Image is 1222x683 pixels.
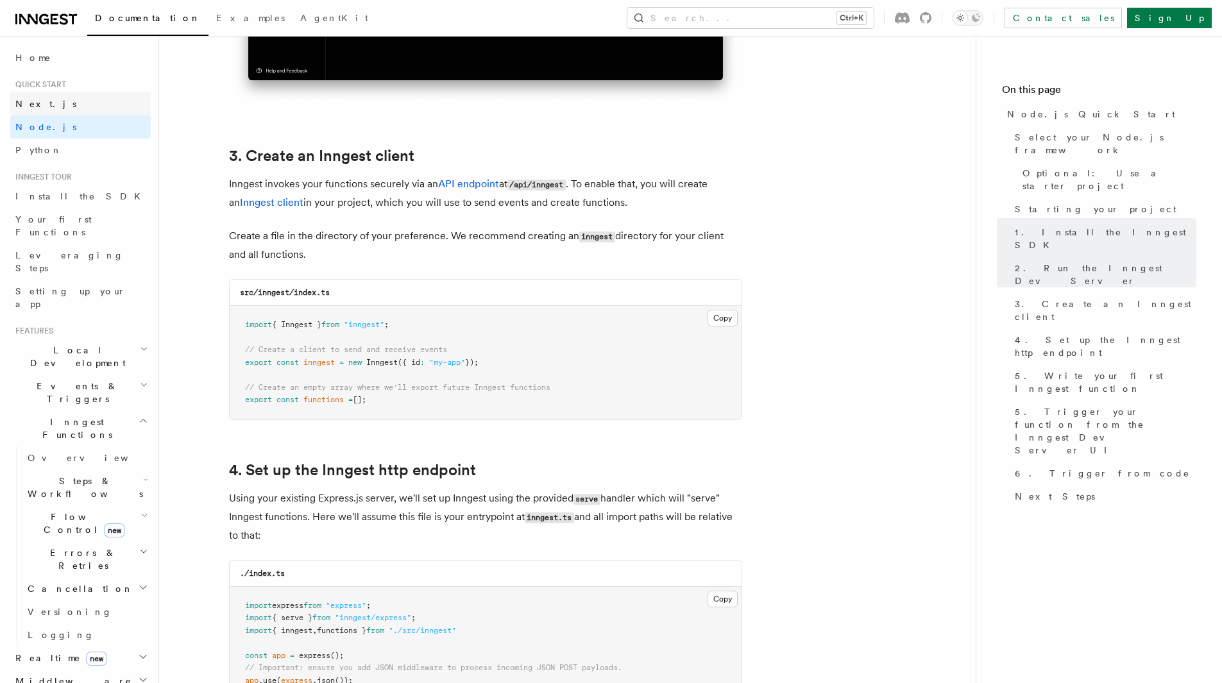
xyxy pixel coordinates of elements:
span: = [348,395,353,404]
a: 3. Create an Inngest client [1010,292,1196,328]
button: Copy [708,591,738,607]
span: express [272,601,303,610]
span: "my-app" [429,358,465,367]
span: "./src/inngest" [389,626,456,635]
span: Cancellation [22,582,133,595]
span: Quick start [10,80,66,90]
span: Inngest Functions [10,416,139,441]
span: (); [330,651,344,660]
span: AgentKit [300,13,368,23]
a: 6. Trigger from code [1010,462,1196,485]
span: Realtime [10,652,107,664]
a: Home [10,46,151,69]
span: = [339,358,344,367]
a: Versioning [22,600,151,623]
span: Examples [216,13,285,23]
p: Inngest invokes your functions securely via an at . To enable that, you will create an in your pr... [229,175,742,212]
span: Overview [28,453,160,463]
button: Realtimenew [10,646,151,670]
button: Steps & Workflows [22,469,151,505]
code: inngest.ts [525,512,574,523]
span: Select your Node.js framework [1015,131,1196,156]
span: Starting your project [1015,203,1176,215]
span: 6. Trigger from code [1015,467,1190,480]
a: Node.js [10,115,151,139]
span: const [276,358,299,367]
code: serve [573,494,600,505]
a: Examples [208,4,293,35]
span: ({ id [398,358,420,367]
a: 4. Set up the Inngest http endpoint [1010,328,1196,364]
h4: On this page [1002,82,1196,103]
span: // Create an empty array where we'll export future Inngest functions [245,383,550,392]
span: Setting up your app [15,286,126,309]
code: /api/inngest [507,180,566,190]
span: Python [15,145,62,155]
span: Versioning [28,607,112,617]
span: Node.js Quick Start [1007,108,1175,121]
span: []; [353,395,366,404]
a: API endpoint [438,178,499,190]
span: functions } [317,626,366,635]
button: Copy [708,310,738,326]
a: 5. Trigger your function from the Inngest Dev Server UI [1010,400,1196,462]
a: Sign Up [1127,8,1212,28]
a: Logging [22,623,151,646]
a: 5. Write your first Inngest function [1010,364,1196,400]
span: Next.js [15,99,76,109]
a: Leveraging Steps [10,244,151,280]
span: Home [15,51,51,64]
span: ; [366,601,371,610]
span: new [104,523,125,537]
span: const [245,651,267,660]
a: AgentKit [293,4,376,35]
span: { serve } [272,613,312,622]
span: // Important: ensure you add JSON middleware to process incoming JSON POST payloads. [245,663,622,672]
span: inngest [303,358,335,367]
span: // Create a client to send and receive events [245,345,447,354]
button: Events & Triggers [10,375,151,410]
div: Inngest Functions [10,446,151,646]
span: Node.js [15,122,76,132]
a: Documentation [87,4,208,36]
span: from [366,626,384,635]
span: new [348,358,362,367]
span: : [420,358,425,367]
button: Local Development [10,339,151,375]
button: Search...Ctrl+K [627,8,874,28]
span: Next Steps [1015,490,1095,503]
span: 5. Trigger your function from the Inngest Dev Server UI [1015,405,1196,457]
p: Using your existing Express.js server, we'll set up Inngest using the provided handler which will... [229,489,742,544]
span: import [245,626,272,635]
button: Flow Controlnew [22,505,151,541]
span: export [245,395,272,404]
span: functions [303,395,344,404]
button: Errors & Retries [22,541,151,577]
a: Your first Functions [10,208,151,244]
span: Leveraging Steps [15,250,124,273]
span: 1. Install the Inngest SDK [1015,226,1196,251]
kbd: Ctrl+K [837,12,866,24]
span: from [312,613,330,622]
span: "inngest/express" [335,613,411,622]
a: Next Steps [1010,485,1196,508]
code: src/inngest/index.ts [240,288,330,297]
span: 2. Run the Inngest Dev Server [1015,262,1196,287]
a: Select your Node.js framework [1010,126,1196,162]
span: Local Development [10,344,140,369]
span: , [312,626,317,635]
button: Toggle dark mode [953,10,983,26]
a: Next.js [10,92,151,115]
span: Documentation [95,13,201,23]
a: Starting your project [1010,198,1196,221]
span: import [245,613,272,622]
span: ; [384,320,389,329]
a: Overview [22,446,151,469]
a: Inngest client [240,196,303,208]
span: new [86,652,107,666]
span: export [245,358,272,367]
a: Setting up your app [10,280,151,316]
a: 2. Run the Inngest Dev Server [1010,257,1196,292]
span: Logging [28,630,94,640]
span: import [245,601,272,610]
